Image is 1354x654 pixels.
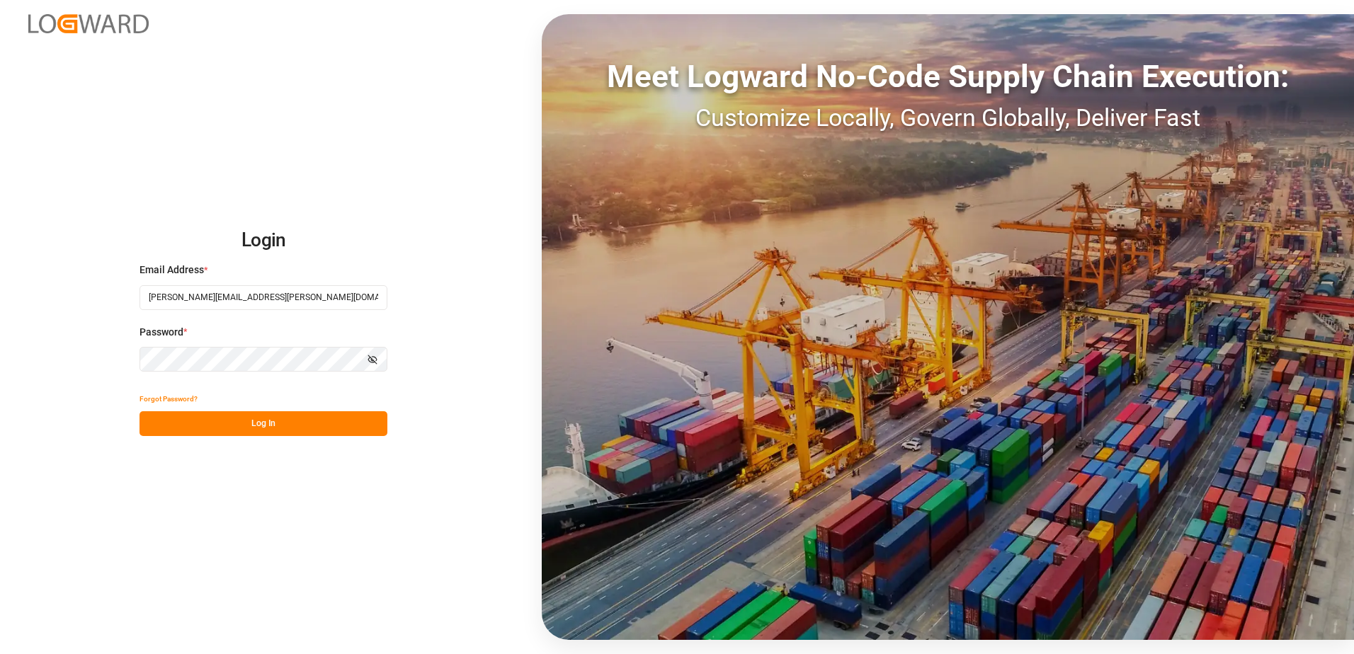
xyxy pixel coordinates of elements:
[542,53,1354,100] div: Meet Logward No-Code Supply Chain Execution:
[140,263,204,277] span: Email Address
[542,100,1354,136] div: Customize Locally, Govern Globally, Deliver Fast
[28,14,149,33] img: Logward_new_orange.png
[140,386,198,411] button: Forgot Password?
[140,285,387,310] input: Enter your email
[140,411,387,436] button: Log In
[140,325,183,340] span: Password
[140,218,387,263] h2: Login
